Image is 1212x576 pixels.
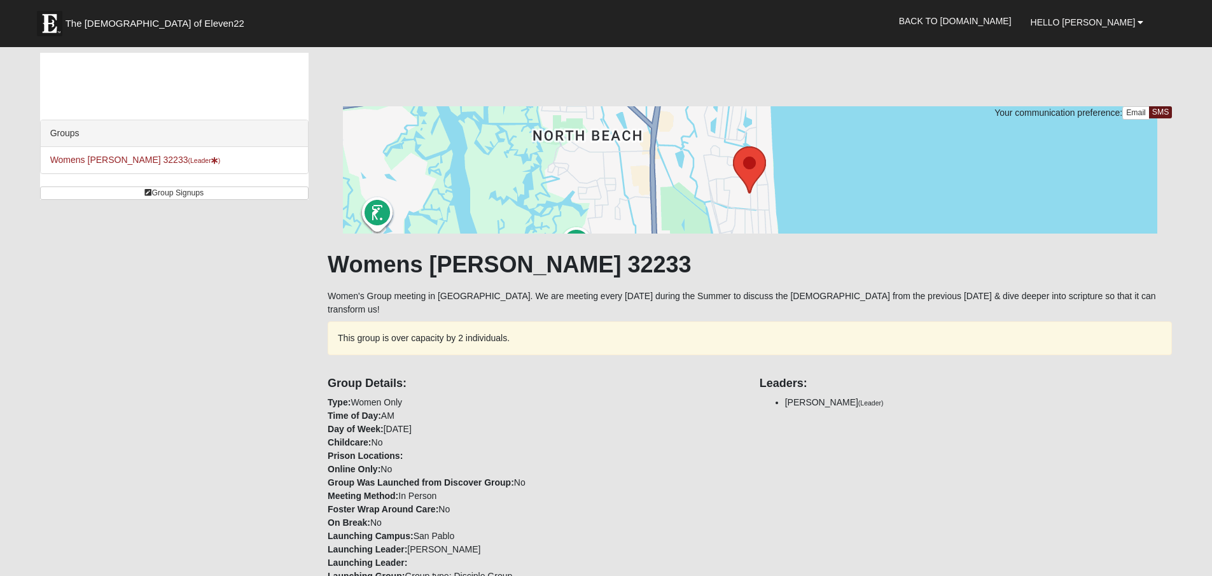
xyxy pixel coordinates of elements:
[66,17,244,30] span: The [DEMOGRAPHIC_DATA] of Eleven22
[188,157,220,164] small: (Leader )
[31,4,285,36] a: The [DEMOGRAPHIC_DATA] of Eleven22
[328,321,1172,355] div: This group is over capacity by 2 individuals.
[50,155,221,165] a: Womens [PERSON_NAME] 32233(Leader)
[858,399,884,407] small: (Leader)
[328,504,438,514] strong: Foster Wrap Around Care:
[328,411,381,421] strong: Time of Day:
[1149,106,1173,118] a: SMS
[1031,17,1136,27] span: Hello [PERSON_NAME]
[760,377,1173,391] h4: Leaders:
[889,5,1021,37] a: Back to [DOMAIN_NAME]
[328,424,384,434] strong: Day of Week:
[328,464,380,474] strong: Online Only:
[40,186,309,200] a: Group Signups
[328,451,403,461] strong: Prison Locations:
[328,377,741,391] h4: Group Details:
[328,477,514,488] strong: Group Was Launched from Discover Group:
[328,251,1172,278] h1: Womens [PERSON_NAME] 32233
[328,437,371,447] strong: Childcare:
[994,108,1122,118] span: Your communication preference:
[328,517,370,528] strong: On Break:
[1021,6,1153,38] a: Hello [PERSON_NAME]
[37,11,62,36] img: Eleven22 logo
[785,396,1173,409] li: [PERSON_NAME]
[328,491,398,501] strong: Meeting Method:
[328,397,351,407] strong: Type:
[328,531,414,541] strong: Launching Campus:
[328,544,407,554] strong: Launching Leader:
[41,120,308,147] div: Groups
[1122,106,1150,120] a: Email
